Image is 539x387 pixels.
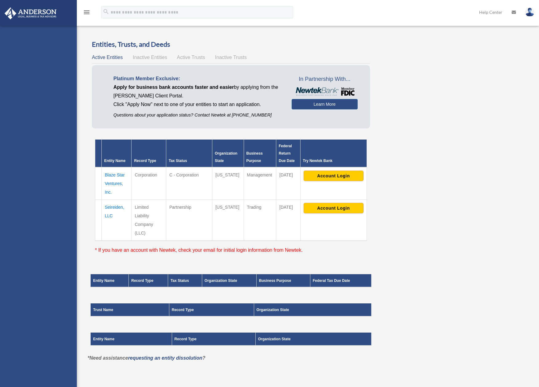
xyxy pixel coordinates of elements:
[91,274,129,287] th: Entity Name
[215,55,247,60] span: Inactive Trusts
[304,205,364,210] a: Account Login
[113,111,282,119] p: Questions about your application status? Contact Newtek at [PHONE_NUMBER]
[128,355,203,361] a: requesting an entity dissolution
[83,11,90,16] a: menu
[244,140,276,167] th: Business Purpose
[292,74,358,84] span: In Partnership With...
[113,74,282,83] p: Platinum Member Exclusive:
[177,55,205,60] span: Active Trusts
[132,140,166,167] th: Record Type
[166,167,212,200] td: C - Corporation
[92,55,123,60] span: Active Entities
[88,355,205,361] em: *Need assistance ?
[129,274,168,287] th: Record Type
[3,7,58,19] img: Anderson Advisors Platinum Portal
[169,303,254,316] th: Record Type
[310,274,371,287] th: Federal Tax Due Date
[304,203,364,213] button: Account Login
[103,8,109,15] i: search
[168,274,202,287] th: Tax Status
[244,199,276,241] td: Trading
[102,140,132,167] th: Entity Name
[304,173,364,178] a: Account Login
[292,99,358,109] a: Learn More
[113,83,282,100] p: by applying from the [PERSON_NAME] Client Portal.
[166,140,212,167] th: Tax Status
[113,100,282,109] p: Click "Apply Now" next to one of your entities to start an application.
[92,40,370,49] h3: Entities, Trusts, and Deeds
[276,199,301,241] td: [DATE]
[132,167,166,200] td: Corporation
[133,55,167,60] span: Inactive Entities
[172,333,255,346] th: Record Type
[212,167,244,200] td: [US_STATE]
[276,140,301,167] th: Federal Return Due Date
[202,274,256,287] th: Organization State
[166,199,212,241] td: Partnership
[256,274,310,287] th: Business Purpose
[95,246,367,255] p: * If you have an account with Newtek, check your email for initial login information from Newtek.
[102,199,132,241] td: Seireiden, LLC
[212,140,244,167] th: Organization State
[276,167,301,200] td: [DATE]
[83,9,90,16] i: menu
[91,333,172,346] th: Entity Name
[113,85,234,90] span: Apply for business bank accounts faster and easier
[102,167,132,200] td: Blaze Star Ventures, Inc.
[212,199,244,241] td: [US_STATE]
[255,333,371,346] th: Organization State
[525,8,534,17] img: User Pic
[244,167,276,200] td: Management
[91,303,169,316] th: Trust Name
[295,87,355,96] img: NewtekBankLogoSM.png
[303,157,364,164] div: Try Newtek Bank
[254,303,371,316] th: Organization State
[304,171,364,181] button: Account Login
[132,199,166,241] td: Limited Liability Company (LLC)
